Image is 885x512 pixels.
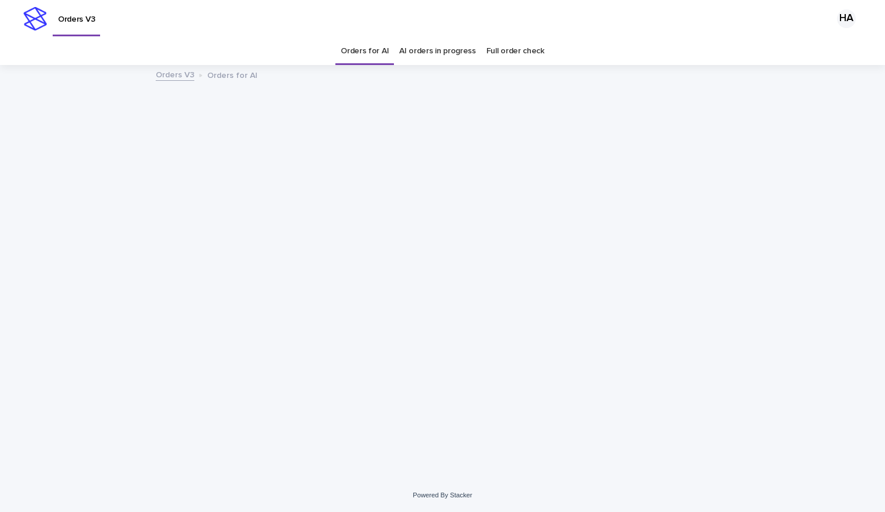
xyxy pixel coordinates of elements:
a: AI orders in progress [399,37,476,65]
div: HA [837,9,856,28]
img: stacker-logo-s-only.png [23,7,47,30]
p: Orders for AI [207,68,258,81]
a: Full order check [486,37,544,65]
a: Orders for AI [341,37,389,65]
a: Orders V3 [156,67,194,81]
a: Powered By Stacker [413,491,472,499]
